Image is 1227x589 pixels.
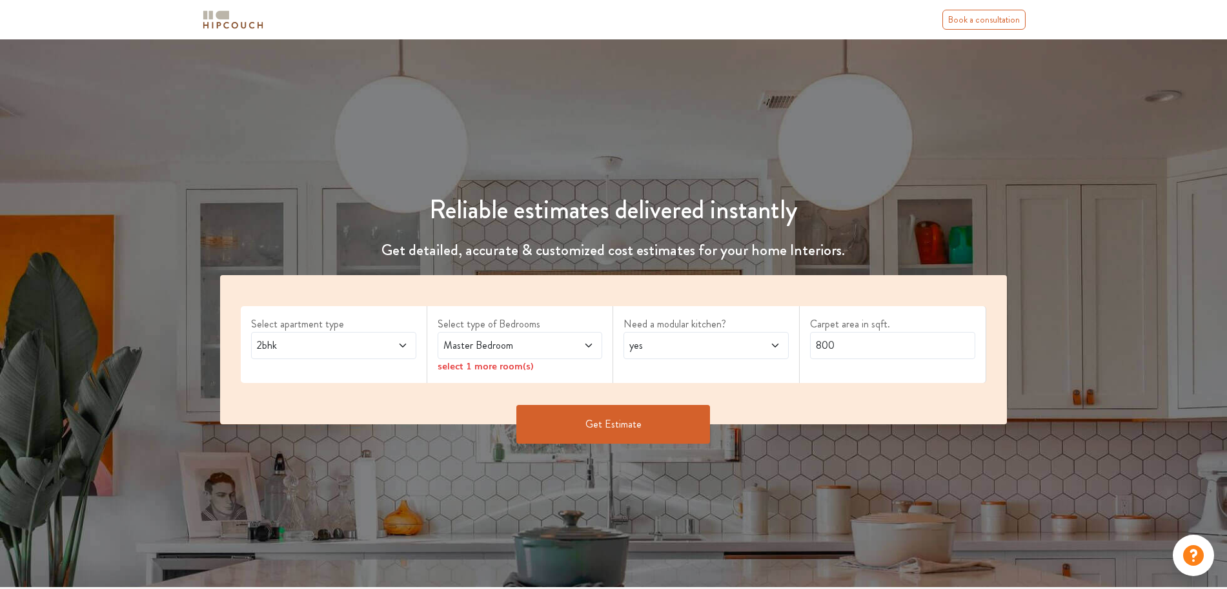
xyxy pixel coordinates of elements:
span: yes [627,338,742,353]
div: select 1 more room(s) [438,359,603,373]
label: Select type of Bedrooms [438,316,603,332]
img: logo-horizontal.svg [201,8,265,31]
span: 2bhk [254,338,369,353]
label: Need a modular kitchen? [624,316,789,332]
span: logo-horizontal.svg [201,5,265,34]
h1: Reliable estimates delivered instantly [212,194,1015,225]
input: Enter area sqft [810,332,975,359]
button: Get Estimate [516,405,710,444]
label: Carpet area in sqft. [810,316,975,332]
div: Book a consultation [942,10,1026,30]
label: Select apartment type [251,316,416,332]
span: Master Bedroom [441,338,556,353]
h4: Get detailed, accurate & customized cost estimates for your home Interiors. [212,241,1015,260]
